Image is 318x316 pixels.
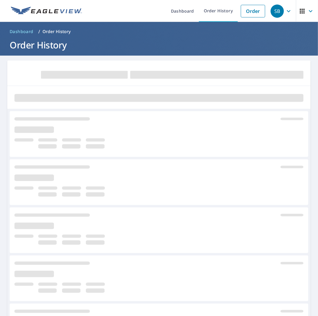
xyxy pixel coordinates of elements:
[43,29,71,35] p: Order History
[38,28,40,35] li: /
[7,39,311,51] h1: Order History
[7,27,36,36] a: Dashboard
[241,5,265,17] a: Order
[10,29,33,35] span: Dashboard
[7,27,311,36] nav: breadcrumb
[271,5,284,18] div: SB
[11,7,82,16] img: EV Logo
